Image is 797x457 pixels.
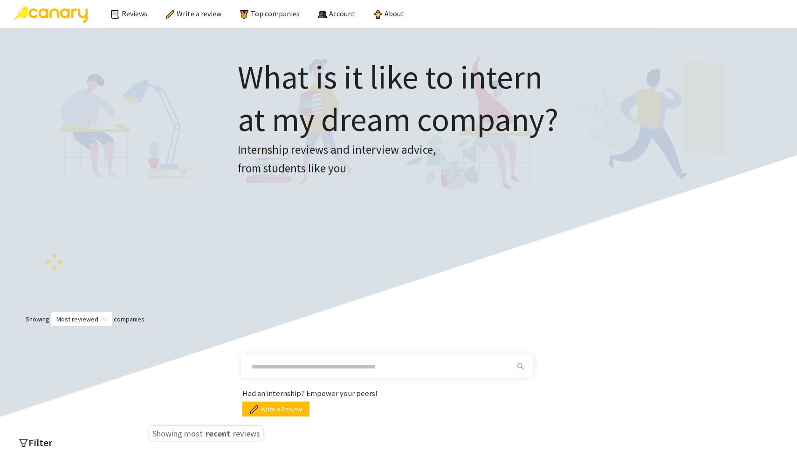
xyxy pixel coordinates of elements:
[111,9,147,18] a: Reviews
[329,9,355,18] span: Account
[514,363,528,370] span: search
[242,402,309,416] button: Write a Review
[238,141,558,177] h3: Internship reviews and interview advice, from students like you
[261,404,302,414] span: Write a Review
[19,438,28,448] span: filter
[238,56,558,141] h1: What is it like to intern
[19,435,140,450] h2: Filter
[166,9,221,18] a: Write a review
[9,312,788,327] div: Showing companies
[205,427,231,438] span: recent
[513,359,528,374] button: search
[250,405,258,414] img: pencil.png
[242,388,378,398] span: Had an internship? Empower your peers!
[238,99,558,140] span: at my dream company?
[318,10,327,19] img: people.png
[240,9,300,18] a: Top companies
[149,426,263,441] h3: Showing most reviews
[14,7,88,23] img: Canary Logo
[56,312,107,326] span: Most reviewed
[374,9,404,18] a: About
